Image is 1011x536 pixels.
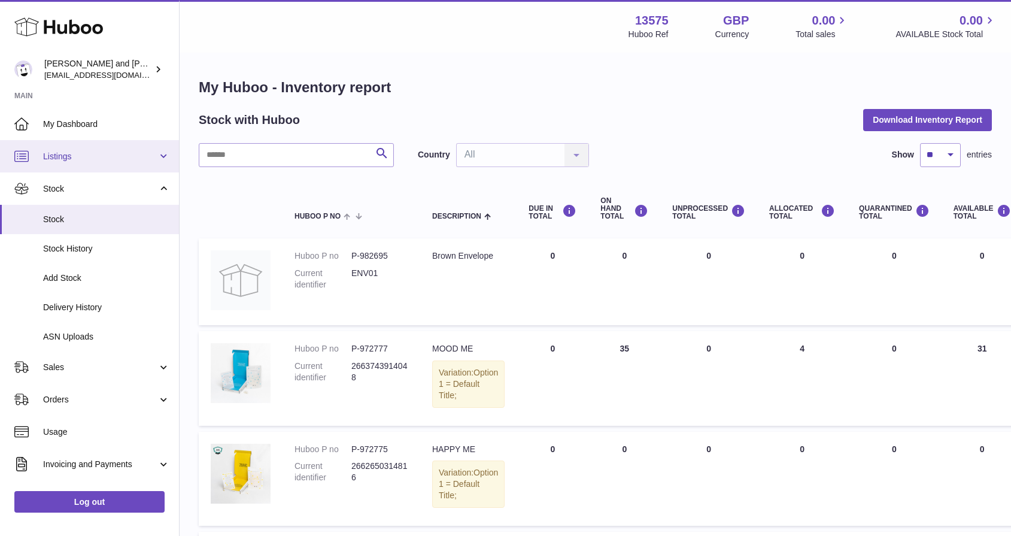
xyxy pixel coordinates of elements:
div: DUE IN TOTAL [529,204,576,220]
dt: Huboo P no [295,250,351,262]
span: 0.00 [960,13,983,29]
td: 0 [588,238,660,325]
td: 4 [757,331,847,426]
span: AVAILABLE Stock Total [895,29,997,40]
td: 0 [660,432,757,526]
span: Description [432,213,481,220]
span: Option 1 = Default Title; [439,368,498,400]
td: 0 [757,432,847,526]
dt: Huboo P no [295,343,351,355]
span: 0 [892,444,897,454]
span: Sales [43,362,157,373]
td: 0 [588,432,660,526]
span: entries [967,149,992,161]
img: product image [211,343,271,403]
strong: GBP [723,13,749,29]
dd: ENV01 [351,268,408,290]
div: [PERSON_NAME] and [PERSON_NAME] [44,58,152,81]
div: UNPROCESSED Total [672,204,745,220]
label: Show [892,149,914,161]
span: 0 [892,344,897,353]
td: 0 [660,331,757,426]
td: 0 [517,432,588,526]
span: Stock [43,183,157,195]
dt: Huboo P no [295,444,351,455]
div: HAPPY ME [432,444,505,455]
a: 0.00 Total sales [796,13,849,40]
td: 0 [757,238,847,325]
td: 0 [517,238,588,325]
dd: P-972775 [351,444,408,455]
span: Option 1 = Default Title; [439,468,498,500]
img: product image [211,250,271,310]
div: MOOD ME [432,343,505,355]
div: Variation: [432,461,505,508]
button: Download Inventory Report [863,109,992,131]
dt: Current identifier [295,268,351,290]
a: 0.00 AVAILABLE Stock Total [895,13,997,40]
td: 0 [660,238,757,325]
span: Total sales [796,29,849,40]
div: Huboo Ref [629,29,669,40]
div: AVAILABLE Total [954,204,1011,220]
td: 0 [517,331,588,426]
span: [EMAIL_ADDRESS][DOMAIN_NAME] [44,70,176,80]
dd: 2662650314816 [351,461,408,483]
dd: P-972777 [351,343,408,355]
td: 35 [588,331,660,426]
div: QUARANTINED Total [859,204,930,220]
dd: P-982695 [351,250,408,262]
span: ASN Uploads [43,331,170,343]
div: ALLOCATED Total [769,204,835,220]
span: Add Stock [43,272,170,284]
span: Stock History [43,243,170,255]
div: Variation: [432,361,505,408]
span: Listings [43,151,157,162]
span: Delivery History [43,302,170,313]
dt: Current identifier [295,361,351,383]
label: Country [418,149,450,161]
span: My Dashboard [43,119,170,130]
div: Currency [715,29,749,40]
span: 0 [892,251,897,261]
div: Brown Envelope [432,250,505,262]
span: Huboo P no [295,213,341,220]
strong: 13575 [635,13,669,29]
dd: 2663743914048 [351,361,408,383]
a: Log out [14,491,165,513]
h2: Stock with Huboo [199,112,300,128]
img: hello@montgomeryandevelyn.com [14,60,32,78]
span: Invoicing and Payments [43,459,157,470]
span: Stock [43,214,170,225]
h1: My Huboo - Inventory report [199,78,992,97]
span: Usage [43,426,170,438]
div: ON HAND Total [600,197,648,221]
span: Orders [43,394,157,405]
dt: Current identifier [295,461,351,483]
span: 0.00 [812,13,836,29]
img: product image [211,444,271,504]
